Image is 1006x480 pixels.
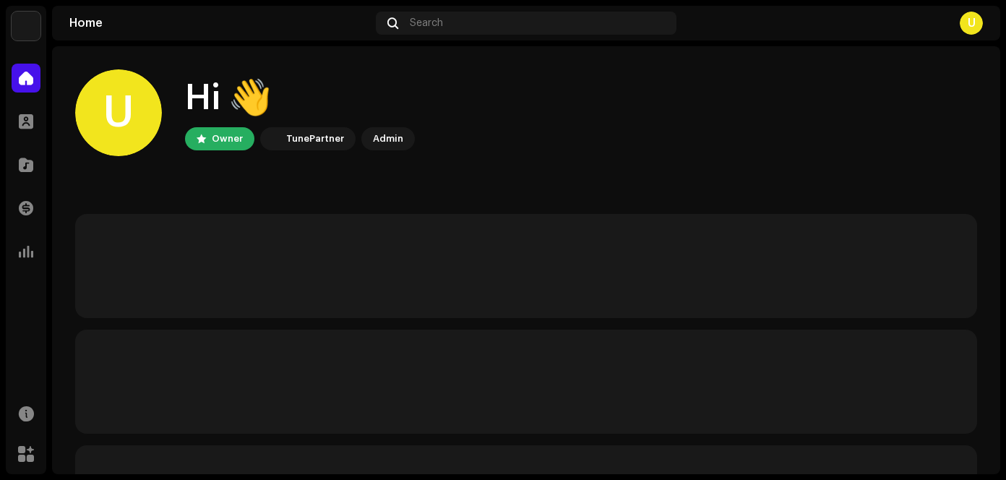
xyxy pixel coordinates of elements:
[286,130,344,147] div: TunePartner
[12,12,40,40] img: bb549e82-3f54-41b5-8d74-ce06bd45c366
[263,130,280,147] img: bb549e82-3f54-41b5-8d74-ce06bd45c366
[373,130,403,147] div: Admin
[960,12,983,35] div: U
[75,69,162,156] div: U
[410,17,443,29] span: Search
[212,130,243,147] div: Owner
[185,75,415,121] div: Hi 👋
[69,17,370,29] div: Home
